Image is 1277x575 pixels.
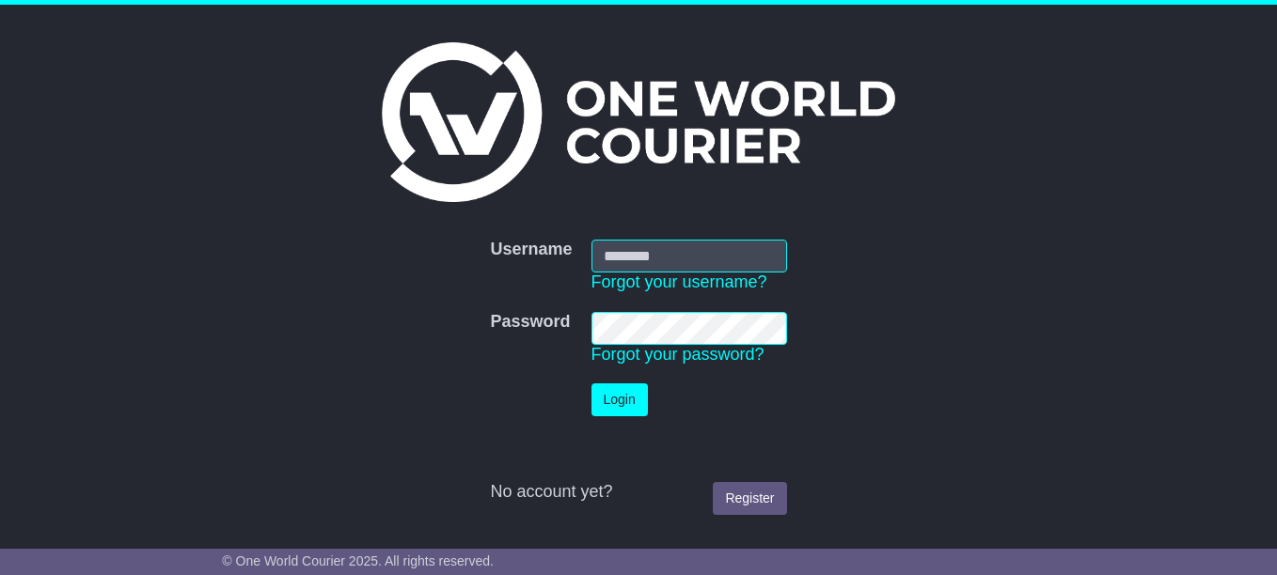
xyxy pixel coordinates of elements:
[591,345,765,364] a: Forgot your password?
[490,482,786,503] div: No account yet?
[591,383,648,416] button: Login
[713,482,786,515] a: Register
[490,240,572,260] label: Username
[591,272,767,291] a: Forgot your username?
[490,312,570,333] label: Password
[222,553,494,568] span: © One World Courier 2025. All rights reserved.
[382,42,895,202] img: One World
